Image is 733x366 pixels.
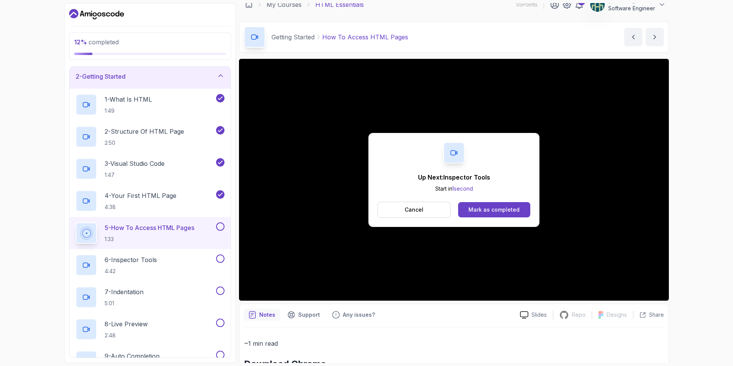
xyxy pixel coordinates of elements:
button: 2-Structure Of HTML Page2:50 [76,126,224,147]
p: 1 - What Is HTML [105,95,152,104]
p: 1:49 [105,107,152,115]
p: Share [649,311,664,319]
a: Dashboard [69,8,124,20]
p: Cancel [405,206,423,214]
span: 1 second [452,185,473,192]
p: Support [298,311,320,319]
div: Mark as completed [468,206,520,214]
p: 5:01 [105,300,144,307]
button: Mark as completed [458,202,530,217]
button: 3-Visual Studio Code1:47 [76,158,224,180]
a: Dashboard [245,1,253,8]
button: Feedback button [328,309,379,321]
p: Repo [572,311,586,319]
span: completed [74,38,119,46]
span: 12 % [74,38,87,46]
p: 1:33 [105,235,194,243]
p: How To Access HTML Pages [322,32,408,42]
button: 5-How To Access HTML Pages1:33 [76,222,224,244]
p: 1:47 [105,171,165,179]
p: 6 - Inspector Tools [105,255,157,264]
a: Slides [514,311,553,319]
button: 8-Live Preview2:48 [76,319,224,340]
button: 2-Getting Started [69,64,231,89]
button: next content [646,28,664,46]
p: ~1 min read [244,338,664,349]
p: Start in [418,185,490,193]
p: 4 - Your First HTML Page [105,191,176,200]
p: Up Next: Inspector Tools [418,173,490,182]
p: Notes [259,311,275,319]
button: 6-Inspector Tools4:42 [76,254,224,276]
p: 7 - Indentation [105,287,144,296]
button: 4-Your First HTML Page4:38 [76,190,224,212]
p: Designs [607,311,627,319]
p: 4:38 [105,203,176,211]
button: 1-What Is HTML1:49 [76,94,224,115]
button: previous content [624,28,643,46]
p: Getting Started [271,32,315,42]
p: Any issues? [343,311,375,319]
button: Share [633,311,664,319]
p: 5 - How To Access HTML Pages [105,223,194,232]
p: 8 - Live Preview [105,319,148,329]
p: 55 Points [516,1,538,8]
p: 2:50 [105,139,184,147]
button: notes button [244,309,280,321]
p: Slides [531,311,547,319]
p: 2 - Structure Of HTML Page [105,127,184,136]
iframe: 6 - How to Access HTML Pages [239,59,669,301]
button: Support button [283,309,325,321]
h3: 2 - Getting Started [76,72,126,81]
p: Software Engineer [608,5,655,12]
p: 2:48 [105,332,148,339]
button: 7-Indentation5:01 [76,287,224,308]
button: Cancel [378,202,450,218]
p: 9 - Auto Completion [105,351,160,361]
p: 4:42 [105,267,157,275]
p: 3 - Visual Studio Code [105,159,165,168]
